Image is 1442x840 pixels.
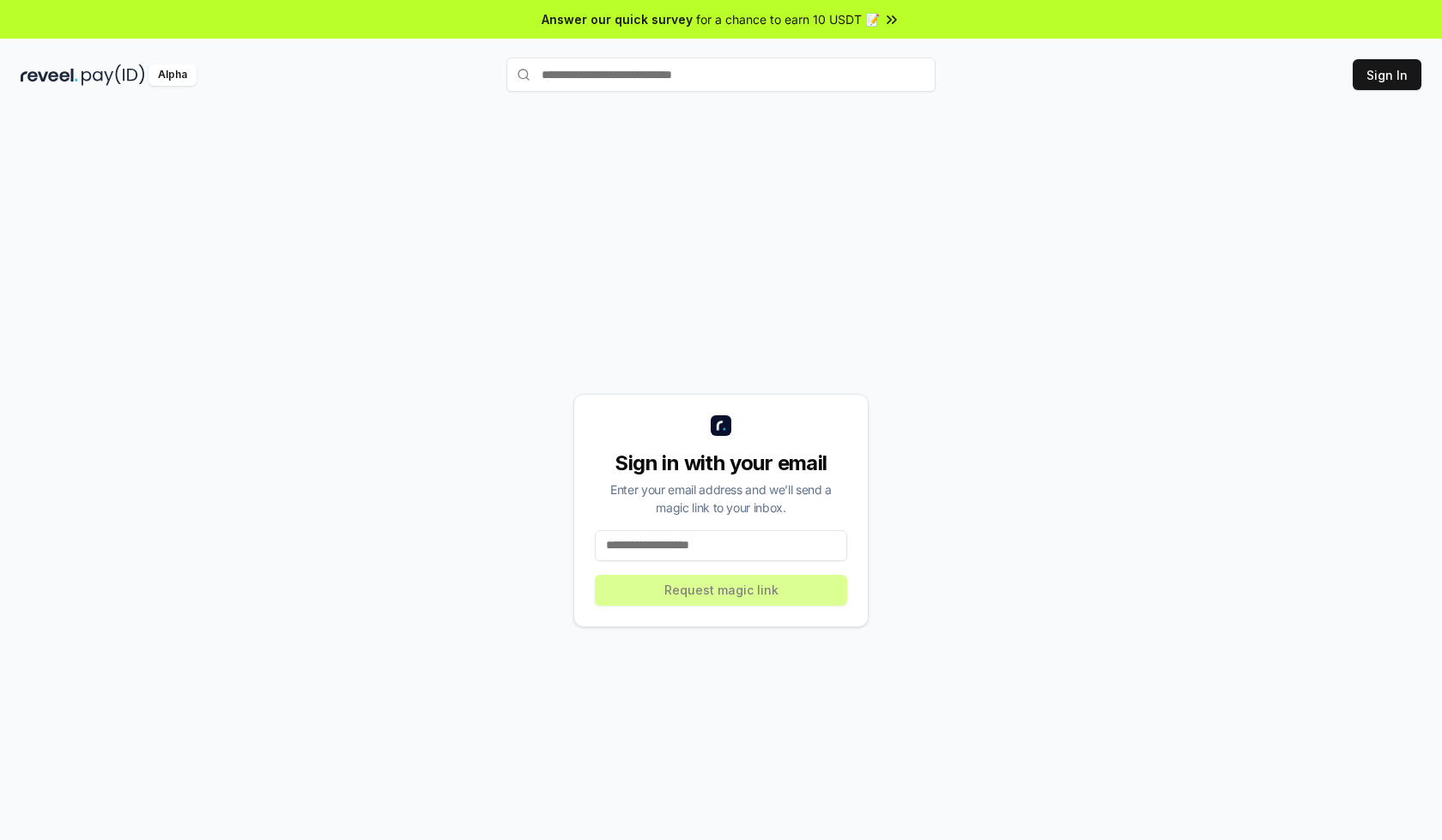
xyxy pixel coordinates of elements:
[542,10,693,28] span: Answer our quick survey
[696,10,880,28] span: for a chance to earn 10 USDT 📝
[148,64,197,86] div: Alpha
[595,450,847,477] div: Sign in with your email
[711,415,731,436] img: logo_small
[1353,59,1421,90] button: Sign In
[595,480,847,517] div: Enter your email address and we’ll send a magic link to your inbox.
[21,64,78,86] img: reveel_dark
[82,64,145,86] img: pay_id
